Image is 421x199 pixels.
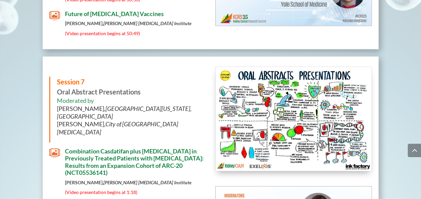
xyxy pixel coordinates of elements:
[103,180,192,185] em: [PERSON_NAME] [MEDICAL_DATA] Institute
[49,148,60,158] span: 
[65,189,137,195] span: (Video presentation begins at 1:18)
[49,10,60,21] span: 
[57,97,199,139] h6: Moderated by
[57,105,192,120] em: [GEOGRAPHIC_DATA][US_STATE], [GEOGRAPHIC_DATA]
[65,147,204,177] span: Combination Casdatifan plus [MEDICAL_DATA] in Previously Treated Patients with [MEDICAL_DATA]: Re...
[216,67,371,171] img: KidneyCAN_Ink Factory_Board Session 7
[103,20,192,26] em: [PERSON_NAME] [MEDICAL_DATA] Institute
[65,10,164,17] span: Future of [MEDICAL_DATA] Vaccines
[57,105,192,120] span: [PERSON_NAME],
[57,120,178,135] em: City of [GEOGRAPHIC_DATA][MEDICAL_DATA]
[57,78,141,96] strong: Oral Abstract Presentations
[65,30,140,36] span: (Video presentation begins at 50:49)
[65,20,192,26] strong: [PERSON_NAME],
[57,78,85,86] span: Session 7
[57,120,178,135] span: [PERSON_NAME],
[65,180,192,185] strong: [PERSON_NAME],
